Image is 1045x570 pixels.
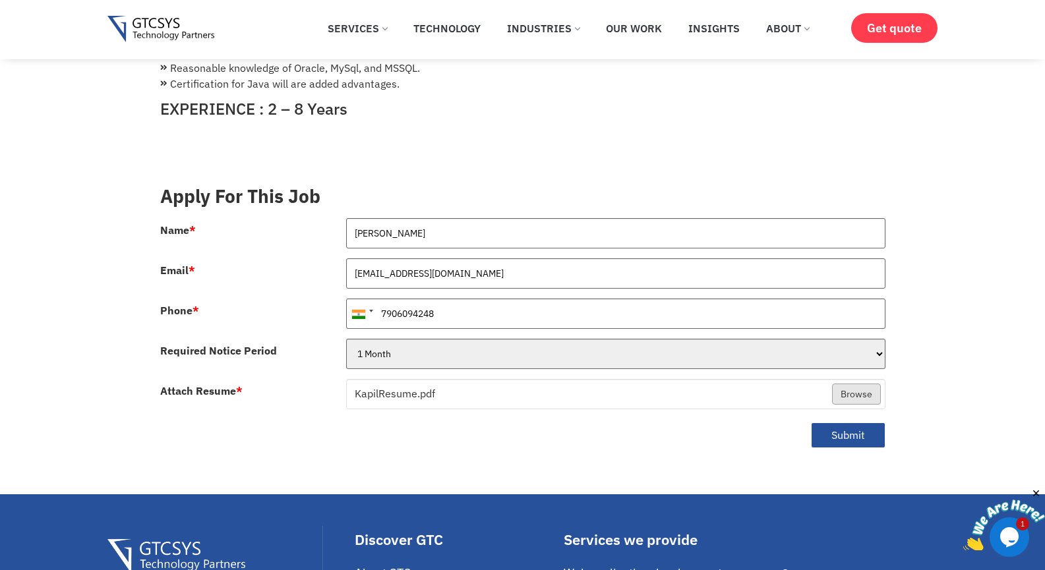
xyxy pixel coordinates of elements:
[160,345,277,356] label: Required Notice Period
[403,14,491,43] a: Technology
[346,299,885,329] input: 081234 56789
[160,305,199,316] label: Phone
[851,13,938,43] a: Get quote
[963,488,1045,550] iframe: chat widget
[347,299,377,328] div: India (भारत): +91
[596,14,672,43] a: Our Work
[355,532,557,547] div: Discover GTC
[678,14,750,43] a: Insights
[160,225,196,235] label: Name
[107,16,215,43] img: Gtcsys logo
[160,100,885,119] h4: EXPERIENCE : 2 – 8 Years
[497,14,589,43] a: Industries
[160,385,243,396] label: Attach Resume
[811,422,885,448] button: Submit
[160,76,885,92] li: Certification for Java will are added advantages.
[160,185,885,208] h3: Apply For This Job
[318,14,397,43] a: Services
[867,21,922,35] span: Get quote
[564,532,768,547] div: Services we provide
[160,60,885,76] li: Reasonable knowledge of Oracle, MySql, and MSSQL.
[756,14,819,43] a: About
[160,265,195,275] label: Email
